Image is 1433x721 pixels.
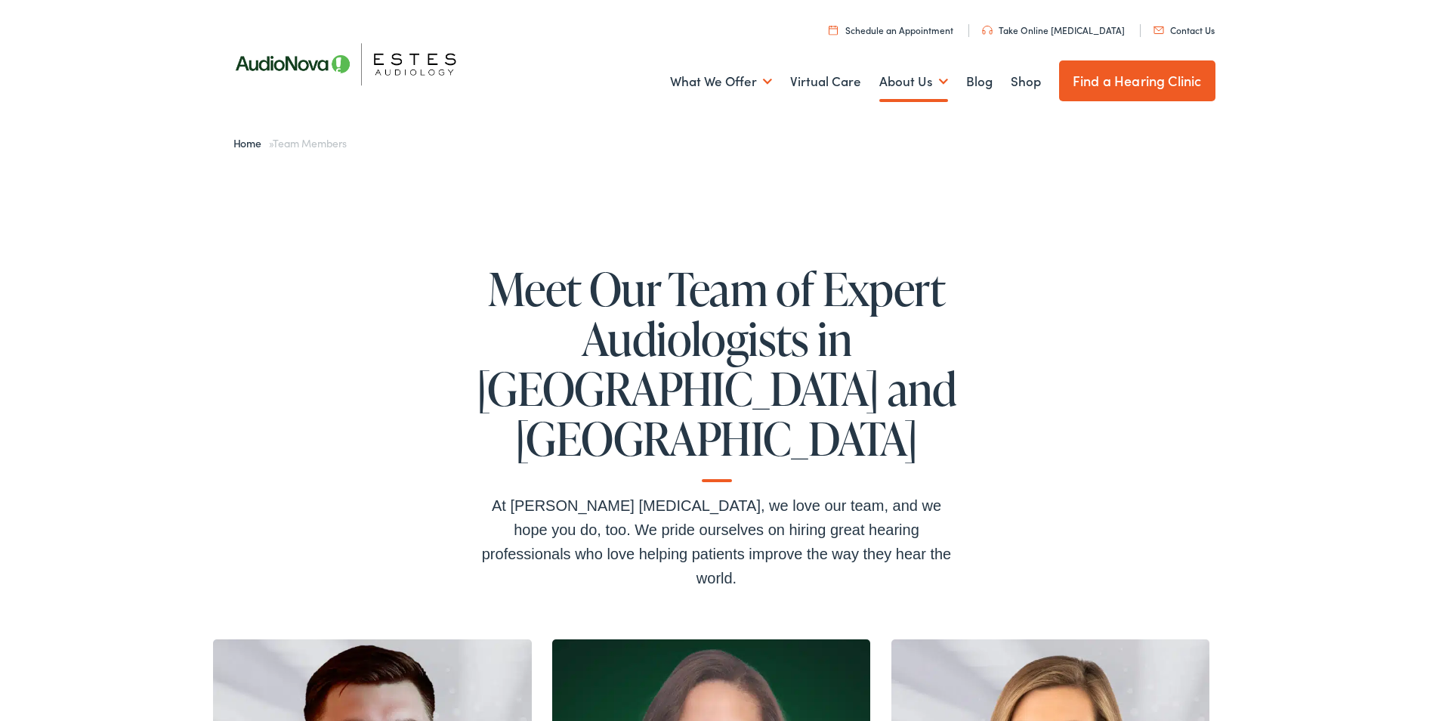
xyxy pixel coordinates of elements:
[982,23,1125,36] a: Take Online [MEDICAL_DATA]
[475,494,959,590] div: At [PERSON_NAME] [MEDICAL_DATA], we love our team, and we hope you do, too. We pride ourselves on...
[670,54,772,110] a: What We Offer
[1154,26,1164,34] img: utility icon
[233,135,347,150] span: »
[475,264,959,482] h1: Meet Our Team of Expert Audiologists in [GEOGRAPHIC_DATA] and [GEOGRAPHIC_DATA]
[233,135,269,150] a: Home
[1154,23,1215,36] a: Contact Us
[790,54,861,110] a: Virtual Care
[879,54,948,110] a: About Us
[982,26,993,35] img: utility icon
[273,135,346,150] span: Team Members
[1011,54,1041,110] a: Shop
[966,54,993,110] a: Blog
[1059,60,1215,101] a: Find a Hearing Clinic
[829,23,953,36] a: Schedule an Appointment
[829,25,838,35] img: utility icon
